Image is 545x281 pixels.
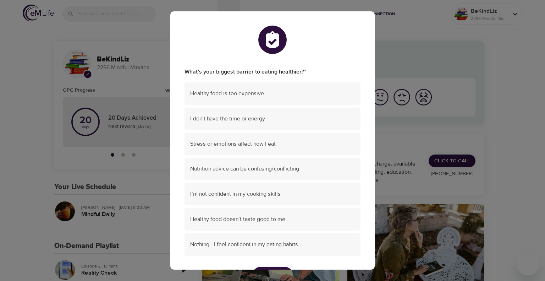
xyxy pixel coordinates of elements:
[190,90,355,98] span: Healthy food is too expensive
[190,140,355,148] span: Stress or emotions affect how I eat
[190,165,355,173] span: Nutrition advice can be confusing/conflicting
[190,241,355,249] span: Nothing—I feel confident in my eating habits
[185,68,360,76] label: What’s your biggest barrier to eating healthier?
[190,115,355,123] span: I don’t have the time or energy
[190,215,355,223] span: Healthy food doesn’t taste good to me
[190,190,355,198] span: I’m not confident in my cooking skills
